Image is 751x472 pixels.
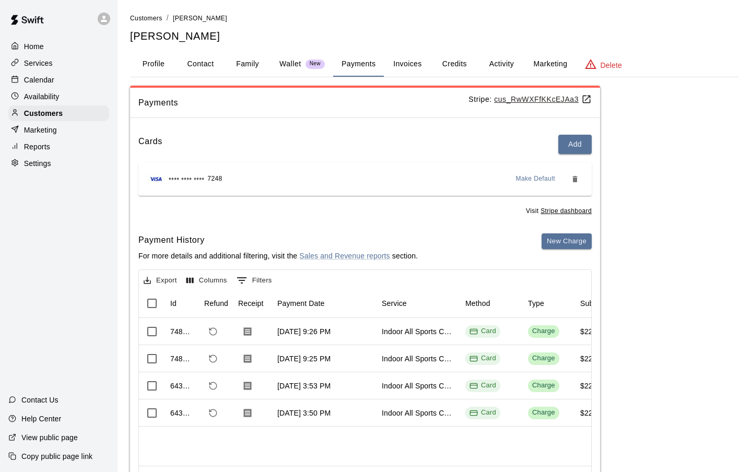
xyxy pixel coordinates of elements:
[24,158,51,169] p: Settings
[204,289,228,318] div: Refund
[306,61,325,67] span: New
[8,89,109,104] a: Availability
[224,52,271,77] button: Family
[24,141,50,152] p: Reports
[532,353,555,363] div: Charge
[532,408,555,418] div: Charge
[465,289,490,318] div: Method
[580,408,607,418] div: $225.00
[460,289,523,318] div: Method
[8,55,109,71] a: Services
[277,353,331,364] div: Aug 10, 2025, 9:25 PM
[580,353,607,364] div: $225.00
[542,233,592,250] button: New Charge
[238,376,257,395] button: Download Receipt
[333,52,384,77] button: Payments
[130,52,177,77] button: Profile
[8,156,109,171] a: Settings
[382,353,455,364] div: Indoor All Sports Camp- Summer (8/11-8/15)
[204,404,222,422] span: Refund payment
[8,72,109,88] a: Calendar
[24,41,44,52] p: Home
[170,326,194,337] div: 748771
[279,58,301,69] p: Wallet
[470,408,496,418] div: Card
[525,52,576,77] button: Marketing
[526,206,592,217] span: Visit
[277,408,331,418] div: Jun 11, 2025, 3:50 PM
[277,289,325,318] div: Payment Date
[470,381,496,391] div: Card
[272,289,377,318] div: Payment Date
[512,171,560,187] button: Make Default
[147,174,166,184] img: Credit card brand logo
[494,95,592,103] u: cus_RwWXFfKKcEJAa3
[24,75,54,85] p: Calendar
[478,52,525,77] button: Activity
[170,408,194,418] div: 643819
[238,349,257,368] button: Download Receipt
[470,353,496,363] div: Card
[173,15,227,22] span: [PERSON_NAME]
[382,381,455,391] div: Indoor All Sports Camp-Summer (7/28-8/1)
[177,52,224,77] button: Contact
[431,52,478,77] button: Credits
[138,96,468,110] span: Payments
[277,381,331,391] div: Jun 11, 2025, 3:53 PM
[238,289,264,318] div: Receipt
[8,139,109,155] a: Reports
[24,108,63,119] p: Customers
[170,289,177,318] div: Id
[234,272,275,289] button: Show filters
[170,353,194,364] div: 748768
[8,39,109,54] a: Home
[523,289,575,318] div: Type
[207,174,222,184] span: 7248
[580,326,607,337] div: $225.00
[204,323,222,340] span: Refund payment
[204,350,222,368] span: Refund payment
[541,207,592,215] a: Stripe dashboard
[21,451,92,462] p: Copy public page link
[382,289,407,318] div: Service
[238,404,257,422] button: Download Receipt
[532,381,555,391] div: Charge
[165,289,199,318] div: Id
[204,377,222,395] span: Refund payment
[580,381,607,391] div: $225.00
[130,52,738,77] div: basic tabs example
[377,289,460,318] div: Service
[167,13,169,23] li: /
[21,432,78,443] p: View public page
[184,273,230,289] button: Select columns
[130,15,162,22] span: Customers
[199,289,233,318] div: Refund
[130,13,738,24] nav: breadcrumb
[130,29,738,43] h5: [PERSON_NAME]
[532,326,555,336] div: Charge
[470,326,496,336] div: Card
[8,105,109,121] a: Customers
[238,322,257,341] button: Download Receipt
[575,289,627,318] div: Subtotal
[24,58,53,68] p: Services
[24,125,57,135] p: Marketing
[468,94,592,105] p: Stripe:
[528,289,544,318] div: Type
[580,289,608,318] div: Subtotal
[516,174,556,184] span: Make Default
[558,135,592,154] button: Add
[384,52,431,77] button: Invoices
[21,414,61,424] p: Help Center
[170,381,194,391] div: 643825
[601,60,622,70] p: Delete
[138,135,162,154] h6: Cards
[233,289,272,318] div: Receipt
